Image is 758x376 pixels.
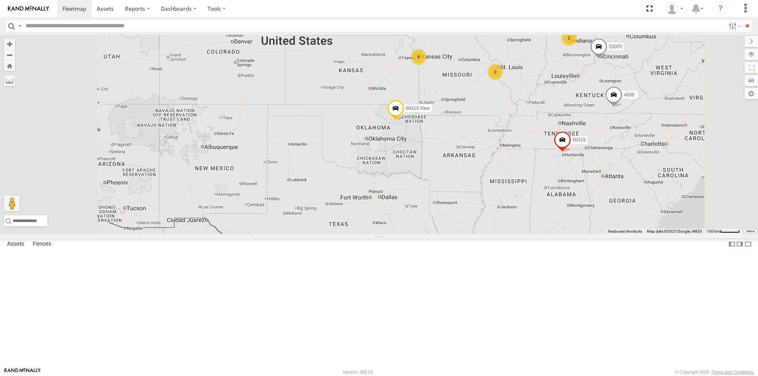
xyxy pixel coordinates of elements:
button: Map Scale: 100 km per 46 pixels [704,229,742,234]
label: Search Query [17,20,23,32]
span: 60418 New [406,105,430,111]
div: 2 [487,64,503,80]
label: Dock Summary Table to the Left [728,238,736,250]
button: Keyboard shortcuts [608,229,642,234]
label: Assets [3,239,28,250]
label: Search Filter Options [726,20,743,32]
div: Elvis Rizvic [663,3,686,15]
i: ? [714,2,727,15]
a: Terms [746,230,754,233]
label: Map Settings [745,88,758,99]
span: 60419 [573,137,586,143]
a: Terms and Conditions [712,370,754,374]
label: Dock Summary Table to the Right [736,238,744,250]
span: 53005 [609,44,622,49]
a: Visit our Website [4,368,41,376]
label: Fences [29,239,55,250]
button: Drag Pegman onto the map to open Street View [4,196,20,211]
div: Version: 305.03 [343,370,373,374]
button: Zoom out [4,49,15,60]
label: Measure [4,75,15,86]
label: Hide Summary Table [744,238,752,250]
span: Map data ©2025 Google, INEGI [647,229,702,233]
div: 2 [561,30,577,46]
div: 4 [411,49,426,65]
button: Zoom in [4,39,15,49]
img: rand-logo.svg [8,6,49,11]
span: 100 km [707,229,720,233]
button: Zoom Home [4,60,15,71]
div: © Copyright 2025 - [675,370,754,374]
span: 4606 [624,92,635,98]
